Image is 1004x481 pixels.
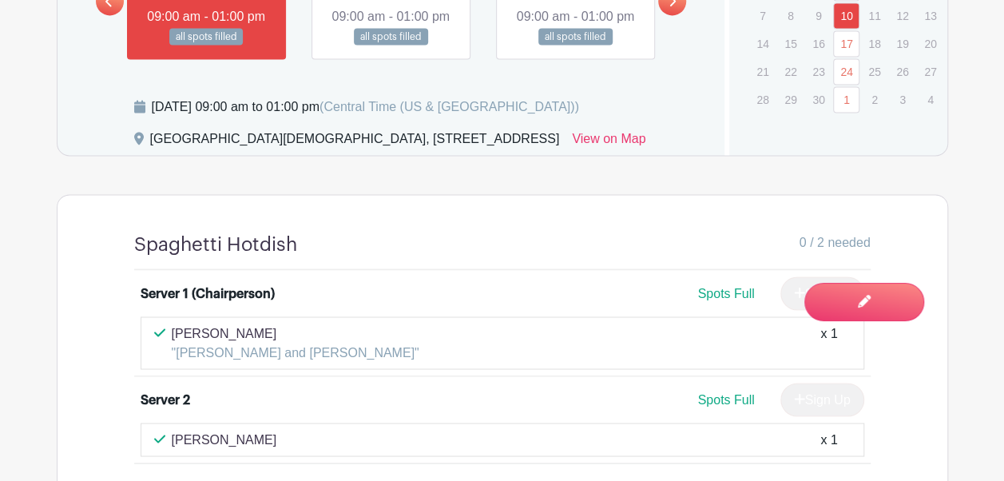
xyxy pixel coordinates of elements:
p: 16 [805,31,831,56]
p: 15 [777,31,804,56]
p: 27 [917,59,943,84]
p: 11 [861,3,887,28]
div: Server 1 (Chairperson) [141,284,275,303]
div: [DATE] 09:00 am to 01:00 pm [152,97,579,117]
div: x 1 [820,324,837,362]
p: 22 [777,59,804,84]
p: 3 [889,87,915,112]
span: Spots Full [697,286,754,300]
p: 26 [889,59,915,84]
p: 13 [917,3,943,28]
p: 29 [777,87,804,112]
p: 7 [749,3,776,28]
p: 4 [917,87,943,112]
p: [PERSON_NAME] [172,324,419,343]
p: 18 [861,31,887,56]
a: View on Map [572,129,645,155]
a: 10 [833,2,859,29]
p: 12 [889,3,915,28]
div: Server 2 [141,390,190,409]
p: 19 [889,31,915,56]
p: 9 [805,3,831,28]
p: 21 [749,59,776,84]
span: (Central Time (US & [GEOGRAPHIC_DATA])) [319,100,579,113]
h4: Spaghetti Hotdish [134,233,297,256]
p: 23 [805,59,831,84]
p: [PERSON_NAME] [172,430,277,449]
div: [GEOGRAPHIC_DATA][DEMOGRAPHIC_DATA], [STREET_ADDRESS] [150,129,560,155]
a: 24 [833,58,859,85]
p: "[PERSON_NAME] and [PERSON_NAME]" [172,343,419,362]
p: 8 [777,3,804,28]
p: 20 [917,31,943,56]
p: 2 [861,87,887,112]
span: 0 / 2 needed [800,233,871,252]
div: x 1 [820,430,837,449]
p: 30 [805,87,831,112]
a: 17 [833,30,859,57]
p: 25 [861,59,887,84]
span: Spots Full [697,392,754,406]
p: 28 [749,87,776,112]
a: 1 [833,86,859,113]
p: 14 [749,31,776,56]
